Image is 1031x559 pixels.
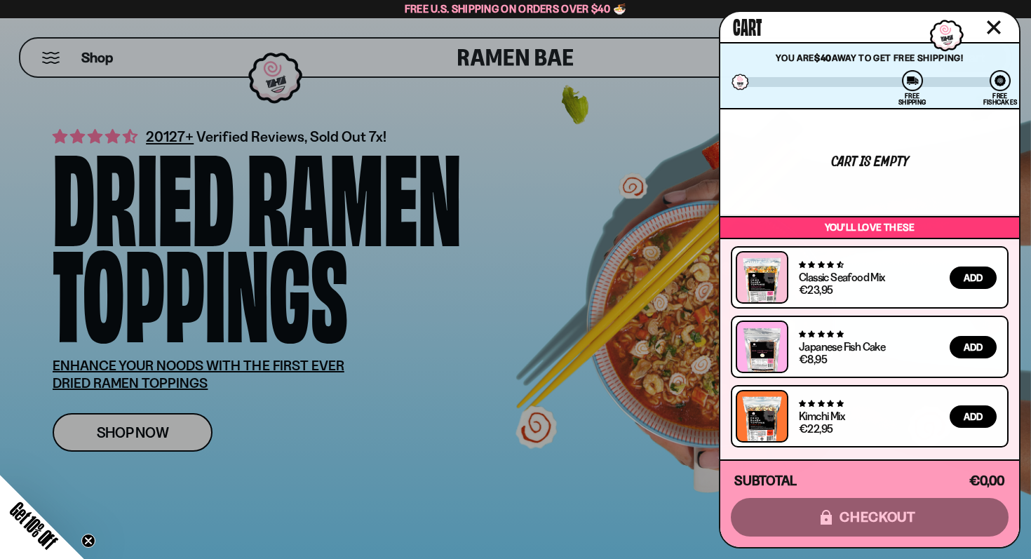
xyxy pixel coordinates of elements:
span: 4.76 stars [799,399,843,408]
span: 4.76 stars [799,330,843,339]
span: Get 10% Off [6,498,61,553]
button: Close teaser [81,534,95,548]
h4: Subtotal [734,474,797,488]
button: Close cart [983,17,1004,38]
span: €0,00 [969,473,1005,489]
div: Free Shipping [898,93,926,105]
span: 4.68 stars [799,260,843,269]
button: Add [950,405,997,428]
span: Add [964,273,983,283]
button: Add [950,336,997,358]
button: Add [950,267,997,289]
p: You’ll love these [724,221,1016,234]
span: Add [964,342,983,352]
div: €22,95 [799,423,833,434]
p: You are away to get Free Shipping! [740,52,999,63]
a: Japanese Fish Cake [799,339,885,353]
div: €23,95 [799,284,833,295]
div: Cart is empty [831,155,908,170]
span: Add [964,412,983,422]
div: €8,95 [799,353,827,365]
a: Kimchi Mix [799,409,844,423]
a: Classic Seafood Mix [799,270,885,284]
span: Cart [733,11,762,39]
div: Free Fishcakes [983,93,1018,105]
strong: $40 [814,52,832,63]
span: Free U.S. Shipping on Orders over $40 🍜 [405,2,627,15]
